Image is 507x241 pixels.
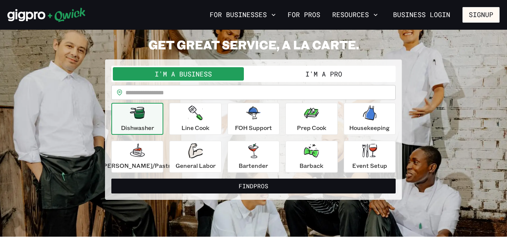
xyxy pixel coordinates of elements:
[113,67,253,81] button: I'm a Business
[235,123,272,132] p: FOH Support
[253,67,394,81] button: I'm a Pro
[300,161,323,170] p: Barback
[329,9,381,21] button: Resources
[111,179,396,193] button: FindPros
[387,7,457,23] a: Business Login
[344,141,396,173] button: Event Setup
[344,103,396,135] button: Housekeeping
[111,103,163,135] button: Dishwasher
[101,161,174,170] p: [PERSON_NAME]/Pastry
[111,141,163,173] button: [PERSON_NAME]/Pastry
[169,103,221,135] button: Line Cook
[462,7,500,23] button: Signup
[297,123,326,132] p: Prep Cook
[228,103,279,135] button: FOH Support
[181,123,209,132] p: Line Cook
[285,141,337,173] button: Barback
[285,9,323,21] a: For Pros
[105,37,402,52] h2: GET GREAT SERVICE, A LA CARTE.
[207,9,279,21] button: For Businesses
[239,161,268,170] p: Bartender
[285,103,337,135] button: Prep Cook
[349,123,390,132] p: Housekeeping
[352,161,387,170] p: Event Setup
[169,141,221,173] button: General Labor
[121,123,154,132] p: Dishwasher
[228,141,279,173] button: Bartender
[176,161,216,170] p: General Labor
